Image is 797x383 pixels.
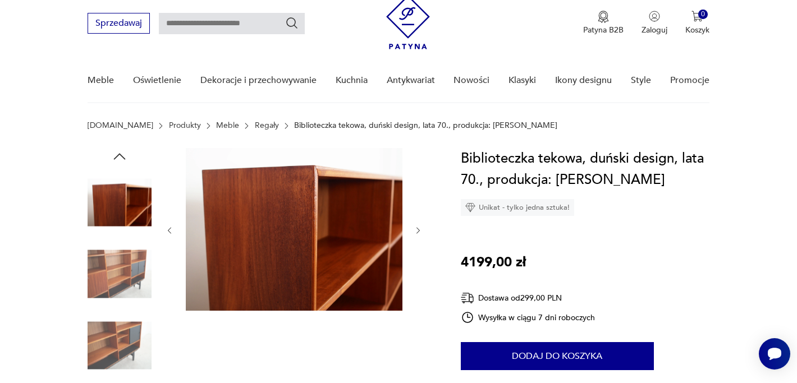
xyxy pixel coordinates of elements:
p: Biblioteczka tekowa, duński design, lata 70., produkcja: [PERSON_NAME] [294,121,557,130]
p: Patyna B2B [583,25,624,35]
a: Produkty [169,121,201,130]
a: Dekoracje i przechowywanie [200,59,317,102]
div: Wysyłka w ciągu 7 dni roboczych [461,311,596,324]
a: Klasyki [509,59,536,102]
a: Oświetlenie [133,59,181,102]
p: 4199,00 zł [461,252,526,273]
button: Dodaj do koszyka [461,342,654,370]
a: Promocje [670,59,709,102]
a: Regały [255,121,279,130]
a: Meble [216,121,239,130]
a: Meble [88,59,114,102]
a: Ikona medaluPatyna B2B [583,11,624,35]
img: Ikona dostawy [461,291,474,305]
button: Szukaj [285,16,299,30]
a: Ikony designu [555,59,612,102]
a: [DOMAIN_NAME] [88,121,153,130]
img: Zdjęcie produktu Biblioteczka tekowa, duński design, lata 70., produkcja: Dania [88,170,152,234]
img: Zdjęcie produktu Biblioteczka tekowa, duński design, lata 70., produkcja: Dania [88,242,152,306]
p: Koszyk [685,25,709,35]
img: Zdjęcie produktu Biblioteczka tekowa, duński design, lata 70., produkcja: Dania [186,148,402,311]
div: Dostawa od 299,00 PLN [461,291,596,305]
button: Zaloguj [642,11,667,35]
div: Unikat - tylko jedna sztuka! [461,199,574,216]
a: Sprzedawaj [88,20,150,28]
iframe: Smartsupp widget button [759,338,790,370]
h1: Biblioteczka tekowa, duński design, lata 70., produkcja: [PERSON_NAME] [461,148,709,191]
img: Ikonka użytkownika [649,11,660,22]
a: Kuchnia [336,59,368,102]
a: Nowości [454,59,489,102]
img: Ikona medalu [598,11,609,23]
button: Patyna B2B [583,11,624,35]
div: 0 [698,10,708,19]
button: 0Koszyk [685,11,709,35]
button: Sprzedawaj [88,13,150,34]
img: Ikona diamentu [465,202,475,213]
a: Style [631,59,651,102]
img: Ikona koszyka [691,11,703,22]
p: Zaloguj [642,25,667,35]
img: Zdjęcie produktu Biblioteczka tekowa, duński design, lata 70., produkcja: Dania [88,313,152,377]
a: Antykwariat [387,59,435,102]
